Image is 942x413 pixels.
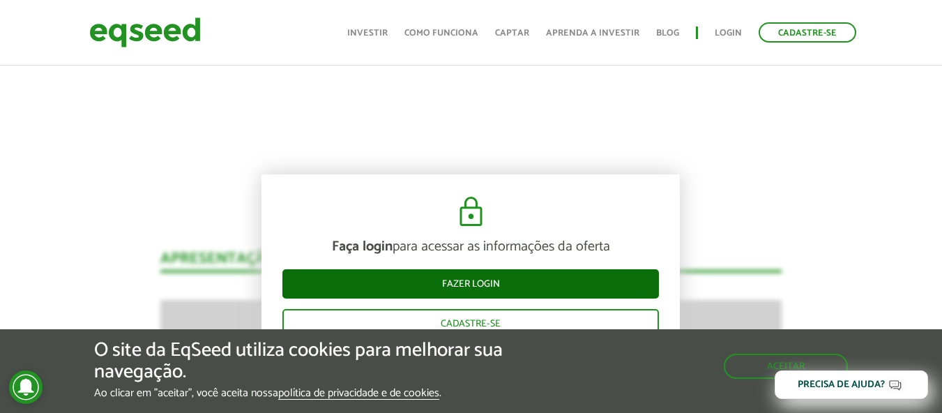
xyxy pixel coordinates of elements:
[495,29,529,38] a: Captar
[546,29,639,38] a: Aprenda a investir
[89,14,201,51] img: EqSeed
[759,22,856,43] a: Cadastre-se
[282,239,659,255] p: para acessar as informações da oferta
[715,29,742,38] a: Login
[347,29,388,38] a: Investir
[282,269,659,299] a: Fazer login
[656,29,679,38] a: Blog
[94,340,546,383] h5: O site da EqSeed utiliza cookies para melhorar sua navegação.
[282,309,659,338] a: Cadastre-se
[454,195,488,229] img: cadeado.svg
[332,235,393,258] strong: Faça login
[724,354,848,379] button: Aceitar
[278,388,439,400] a: política de privacidade e de cookies
[404,29,478,38] a: Como funciona
[94,386,546,400] p: Ao clicar em "aceitar", você aceita nossa .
